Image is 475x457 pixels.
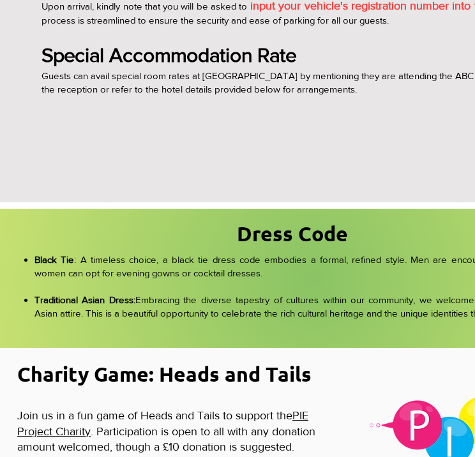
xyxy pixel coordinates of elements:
span: Black Tie [34,254,74,265]
span: Charity Game: Heads and Tails [17,361,312,387]
span: Traditional Asian Dress: [34,294,135,305]
a: PIE Project Charity [17,409,308,437]
h2: Dress Code [237,220,355,248]
span: Special Accommodation Rate [41,43,296,66]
